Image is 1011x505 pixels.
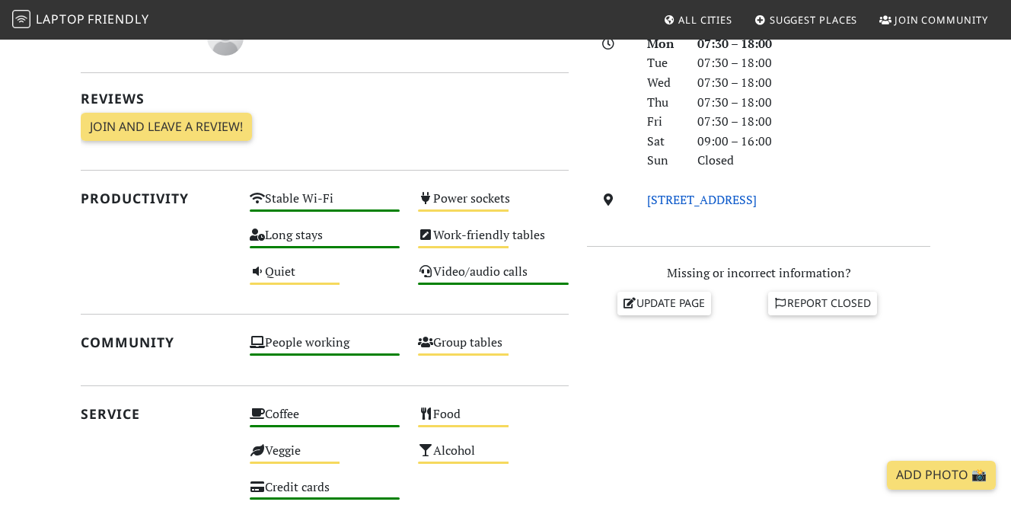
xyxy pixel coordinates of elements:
[409,403,578,439] div: Food
[688,132,939,152] div: 09:00 – 16:00
[748,6,864,34] a: Suggest Places
[768,292,878,315] a: Report closed
[409,224,578,260] div: Work-friendly tables
[241,260,410,297] div: Quiet
[81,190,231,206] h2: Productivity
[207,27,244,44] span: Lisa Aissaoui
[657,6,738,34] a: All Cities
[688,93,939,113] div: 07:30 – 18:00
[638,151,688,171] div: Sun
[409,187,578,224] div: Power sockets
[409,331,578,368] div: Group tables
[895,13,988,27] span: Join Community
[241,187,410,224] div: Stable Wi-Fi
[241,224,410,260] div: Long stays
[638,34,688,54] div: Mon
[638,53,688,73] div: Tue
[81,113,252,142] a: Join and leave a review!
[617,292,712,315] a: Update page
[409,260,578,297] div: Video/audio calls
[88,11,148,27] span: Friendly
[638,112,688,132] div: Fri
[638,132,688,152] div: Sat
[647,191,757,208] a: [STREET_ADDRESS]
[678,13,732,27] span: All Cities
[887,461,996,490] a: Add Photo 📸
[81,406,231,422] h2: Service
[688,34,939,54] div: 07:30 – 18:00
[241,331,410,368] div: People working
[638,93,688,113] div: Thu
[688,151,939,171] div: Closed
[409,439,578,476] div: Alcohol
[587,264,930,283] p: Missing or incorrect information?
[241,403,410,439] div: Coffee
[81,334,231,350] h2: Community
[12,7,149,34] a: LaptopFriendly LaptopFriendly
[770,13,858,27] span: Suggest Places
[873,6,994,34] a: Join Community
[36,11,85,27] span: Laptop
[12,10,30,28] img: LaptopFriendly
[638,73,688,93] div: Wed
[81,91,569,107] h2: Reviews
[688,53,939,73] div: 07:30 – 18:00
[688,112,939,132] div: 07:30 – 18:00
[688,73,939,93] div: 07:30 – 18:00
[241,439,410,476] div: Veggie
